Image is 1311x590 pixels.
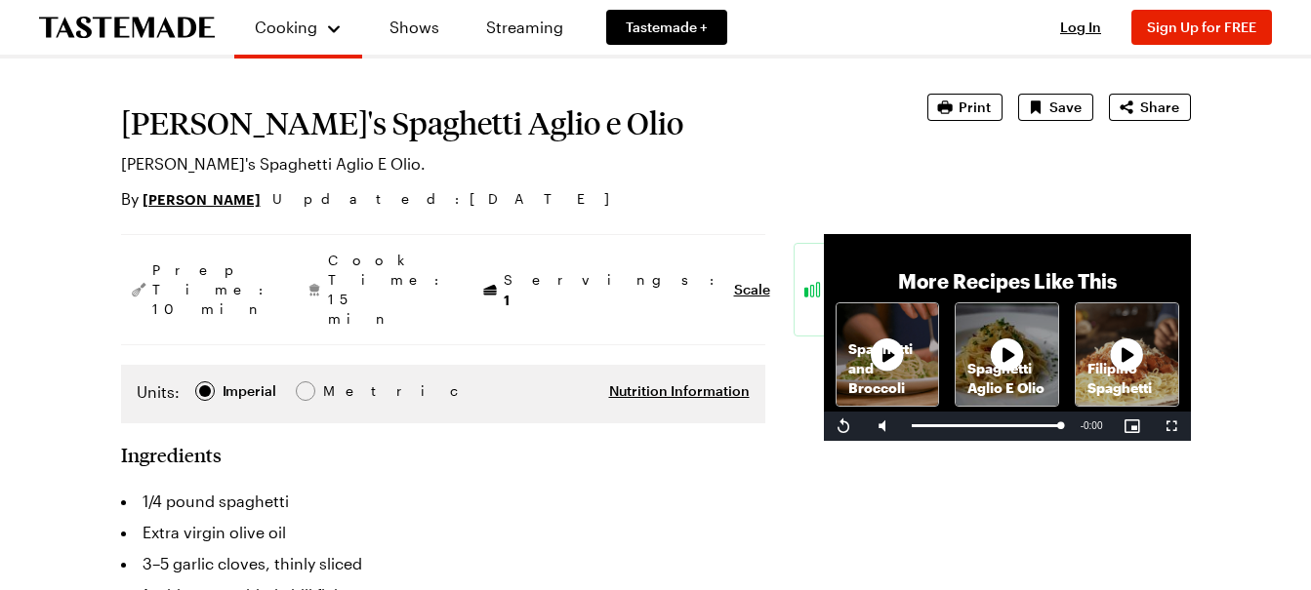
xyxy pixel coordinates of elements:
button: Mute [863,412,902,441]
button: Scale [734,280,770,299]
a: Spaghetti Aglio E OlioRecipe image thumbnail [955,302,1059,407]
li: Extra virgin olive oil [121,517,765,548]
p: [PERSON_NAME]'s Spaghetti Aglio E Olio. [121,152,873,176]
span: - [1081,420,1084,431]
a: [PERSON_NAME] [143,188,261,210]
li: 1/4 pound spaghetti [121,486,765,517]
span: Sign Up for FREE [1147,19,1256,35]
a: To Tastemade Home Page [39,17,215,39]
button: Save recipe [1018,94,1093,121]
li: 3–5 garlic cloves, thinly sliced [121,548,765,579]
a: Tastemade + [606,10,727,45]
div: Progress Bar [912,424,1061,427]
span: Prep Time: 10 min [152,260,273,319]
a: Spaghetti and BroccoliRecipe image thumbnail [836,302,940,407]
span: Share [1140,98,1179,117]
h2: Ingredients [121,443,222,466]
a: Filipino SpaghettiRecipe image thumbnail [1075,302,1179,407]
button: Cooking [254,8,343,47]
span: Cooking [255,18,317,36]
div: Imperial Metric [137,380,364,408]
p: Spaghetti and Broccoli [837,339,939,398]
span: Servings: [504,270,724,310]
span: Print [959,98,991,117]
button: Replay [824,412,863,441]
span: Log In [1060,19,1101,35]
button: Sign Up for FREE [1131,10,1272,45]
p: More Recipes Like This [898,267,1117,295]
span: Imperial [223,380,278,402]
span: Updated : [DATE] [272,188,629,210]
button: Nutrition Information [609,381,750,401]
span: 1 [504,290,510,308]
div: Metric [323,380,364,402]
p: By [121,187,261,211]
label: Units: [137,380,180,404]
button: Share [1109,94,1191,121]
span: Metric [323,380,366,402]
span: Save [1049,98,1082,117]
button: Print [927,94,1003,121]
span: Tastemade + [626,18,708,37]
span: Cook Time: 15 min [328,251,449,329]
div: Imperial [223,380,276,402]
h1: [PERSON_NAME]'s Spaghetti Aglio e Olio [121,105,873,140]
button: Fullscreen [1152,412,1191,441]
button: Log In [1042,18,1120,37]
p: Filipino Spaghetti [1076,359,1178,398]
button: Picture-in-Picture [1113,412,1152,441]
span: 0:00 [1084,420,1102,431]
p: Spaghetti Aglio E Olio [956,359,1058,398]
